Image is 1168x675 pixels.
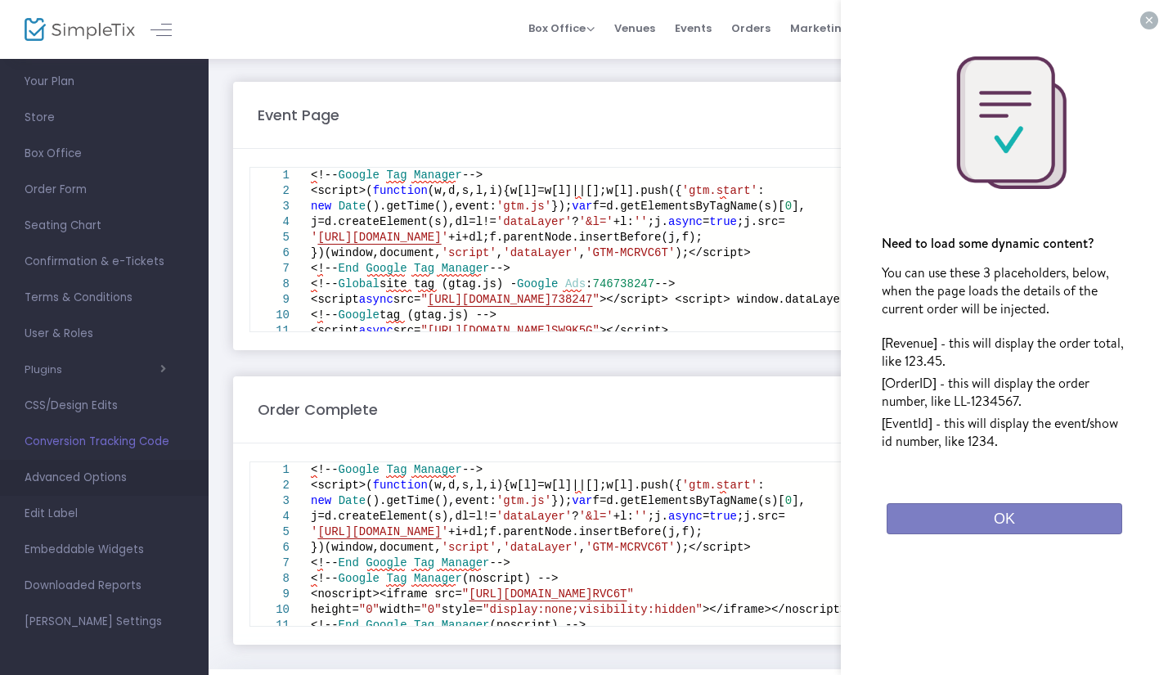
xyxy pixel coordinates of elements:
[386,572,407,585] span: Tag
[613,215,634,228] span: +l:
[25,215,184,236] span: Seating Chart
[496,494,551,507] span: 'gtm.js'
[373,184,428,197] span: function
[366,556,407,569] span: Google
[572,494,592,507] span: var
[25,575,184,596] span: Downloaded Reports
[258,277,290,292] div: 8
[258,587,290,602] div: 9
[25,611,184,632] span: [PERSON_NAME] Settings
[682,479,757,492] span: 'gtm.start'
[613,510,634,523] span: +l:
[648,215,668,228] span: ;j.
[469,587,592,601] span: [URL][DOMAIN_NAME]
[359,293,393,306] span: async
[311,510,496,523] span: j=d.createElement(s),dl=l!=
[311,231,317,244] span: '
[420,324,427,337] span: "
[339,556,359,569] span: End
[393,324,421,337] span: src=
[675,541,750,554] span: );</script>
[496,215,572,228] span: 'dataLayer'
[442,262,490,275] span: Manager
[462,572,559,585] span: (noscript) -->
[339,308,380,322] span: Google
[709,215,737,228] span: true
[496,246,503,259] span: ,
[668,215,703,228] span: async
[25,467,184,488] span: Advanced Options
[311,587,462,601] span: <noscript><iframe src=
[317,231,441,244] span: [URL][DOMAIN_NAME]
[551,494,572,507] span: });
[311,556,339,569] span: <!--
[592,587,627,601] span: RVC6T
[311,603,359,616] span: height=
[654,277,675,290] span: -->
[462,587,469,601] span: "
[572,200,592,213] span: var
[490,619,586,632] span: (noscript) -->
[311,246,442,259] span: })(window,document,
[359,324,393,337] span: async
[442,556,490,569] span: Manager
[386,169,407,182] span: Tag
[25,395,184,416] span: CSS/Design Edits
[648,510,668,523] span: ;j.
[675,7,712,49] span: Events
[311,184,373,197] span: <script>(
[442,541,496,554] span: 'script'
[380,277,517,290] span: site tag (gtag.js) -
[366,494,496,507] span: ().getTime(),event:
[551,200,572,213] span: });
[414,572,462,585] span: Manager
[258,540,290,556] div: 6
[675,246,750,259] span: );</script>
[311,525,317,538] span: '
[634,215,648,228] span: ''
[311,277,339,290] span: <!--
[579,541,586,554] span: ,
[339,262,359,275] span: End
[258,602,290,618] div: 10
[25,503,184,524] span: Edit Label
[380,603,420,616] span: width=
[311,619,339,632] span: <!--
[414,556,434,569] span: Tag
[757,184,764,197] span: :
[339,619,359,632] span: End
[634,510,648,523] span: ''
[414,463,462,476] span: Manager
[25,539,184,560] span: Embeddable Widgets
[359,603,380,616] span: "0"
[757,479,764,492] span: :
[414,169,462,182] span: Manager
[593,293,600,306] span: "
[258,493,290,509] div: 3
[579,246,586,259] span: ,
[258,398,378,421] m-panel-title: Order Complete
[737,215,785,228] span: ;j.src=
[258,245,290,261] div: 6
[572,510,578,523] span: ?
[442,231,448,244] span: '
[503,541,578,554] span: 'dataLayer'
[311,479,373,492] span: <script>(
[882,414,1127,450] p: [EventId] - this will display the event/show id number, like 1234.
[258,183,290,199] div: 2
[572,215,578,228] span: ?
[311,541,442,554] span: })(window,document,
[428,324,551,337] span: [URL][DOMAIN_NAME]
[414,262,434,275] span: Tag
[931,49,1078,196] img: Checklist Icon
[339,200,366,213] span: Date
[311,262,339,275] span: <!--
[311,463,339,476] span: <!--
[600,324,668,337] span: ></script>
[373,479,428,492] span: function
[258,524,290,540] div: 5
[586,541,675,554] span: 'GTM-MCRVC6T'
[703,603,847,616] span: ></iframe></noscript>
[483,603,703,616] span: "display:none;visibility:hidden"
[517,277,558,290] span: Google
